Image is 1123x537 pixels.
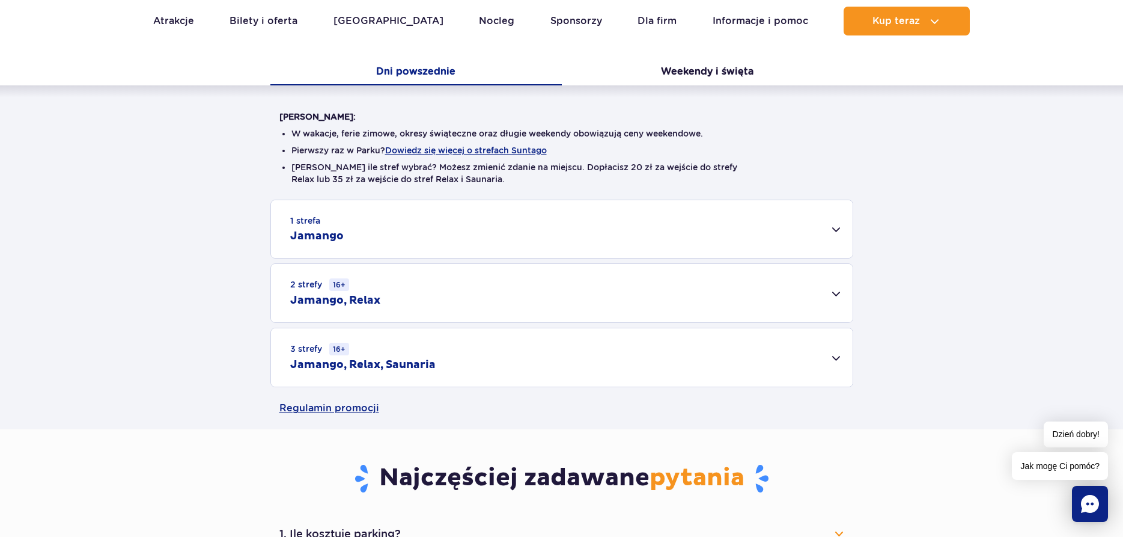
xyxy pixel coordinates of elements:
[270,60,562,85] button: Dni powszednie
[279,463,844,494] h3: Najczęściej zadawane
[333,7,443,35] a: [GEOGRAPHIC_DATA]
[290,229,344,244] h2: Jamango
[550,7,602,35] a: Sponsorzy
[1012,452,1108,480] span: Jak mogę Ci pomóc?
[230,7,297,35] a: Bilety i oferta
[279,112,356,121] strong: [PERSON_NAME]:
[329,278,349,291] small: 16+
[562,60,853,85] button: Weekendy i święta
[290,358,436,372] h2: Jamango, Relax, Saunaria
[290,278,349,291] small: 2 strefy
[713,7,808,35] a: Informacje i pomoc
[1072,486,1108,522] div: Chat
[290,293,380,308] h2: Jamango, Relax
[844,7,970,35] button: Kup teraz
[291,161,832,185] li: [PERSON_NAME] ile stref wybrać? Możesz zmienić zdanie na miejscu. Dopłacisz 20 zł za wejście do s...
[1044,422,1108,447] span: Dzień dobry!
[291,144,832,156] li: Pierwszy raz w Parku?
[290,343,349,355] small: 3 strefy
[650,463,744,493] span: pytania
[329,343,349,355] small: 16+
[638,7,677,35] a: Dla firm
[291,127,832,140] li: W wakacje, ferie zimowe, okresy świąteczne oraz długie weekendy obowiązują ceny weekendowe.
[279,387,844,429] a: Regulamin promocji
[479,7,514,35] a: Nocleg
[153,7,194,35] a: Atrakcje
[290,215,320,227] small: 1 strefa
[872,16,920,26] span: Kup teraz
[385,146,547,155] button: Dowiedz się więcej o strefach Suntago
